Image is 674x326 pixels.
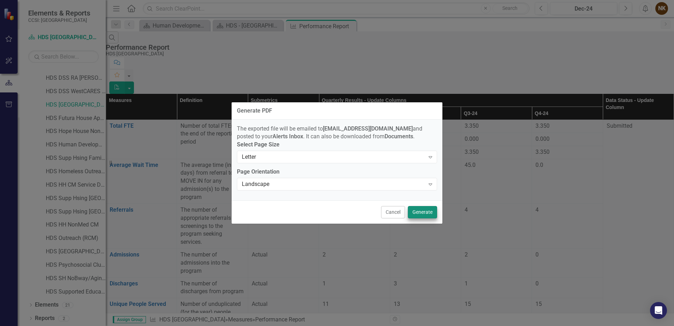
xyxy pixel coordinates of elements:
strong: Documents [385,133,413,140]
div: Open Intercom Messenger [650,302,667,319]
div: Landscape [242,180,425,188]
button: Cancel [381,206,405,218]
div: Letter [242,153,425,161]
label: Select Page Size [237,141,437,149]
button: Generate [408,206,437,218]
strong: [EMAIL_ADDRESS][DOMAIN_NAME] [323,125,413,132]
strong: Alerts Inbox [272,133,303,140]
div: Generate PDF [237,108,272,114]
span: The exported file will be emailed to and posted to your . It can also be downloaded from . [237,125,422,140]
label: Page Orientation [237,168,437,176]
